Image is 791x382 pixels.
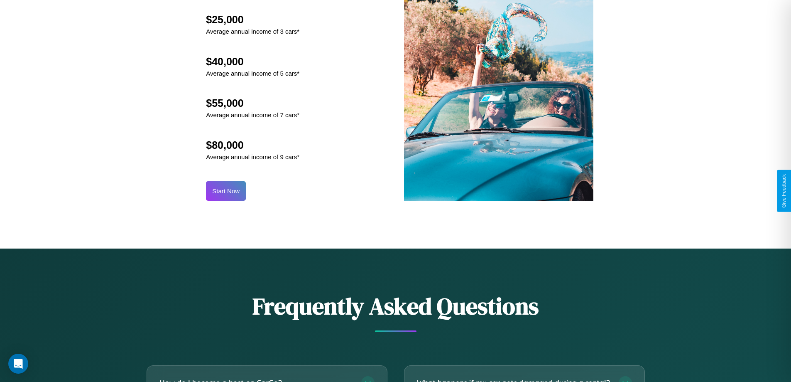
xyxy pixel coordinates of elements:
[206,181,246,201] button: Start Now
[206,139,299,151] h2: $80,000
[206,109,299,121] p: Average annual income of 7 cars*
[206,97,299,109] h2: $55,000
[206,14,299,26] h2: $25,000
[206,26,299,37] p: Average annual income of 3 cars*
[781,174,787,208] div: Give Feedback
[206,56,299,68] h2: $40,000
[206,151,299,163] p: Average annual income of 9 cars*
[147,290,645,322] h2: Frequently Asked Questions
[8,354,28,374] div: Open Intercom Messenger
[206,68,299,79] p: Average annual income of 5 cars*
